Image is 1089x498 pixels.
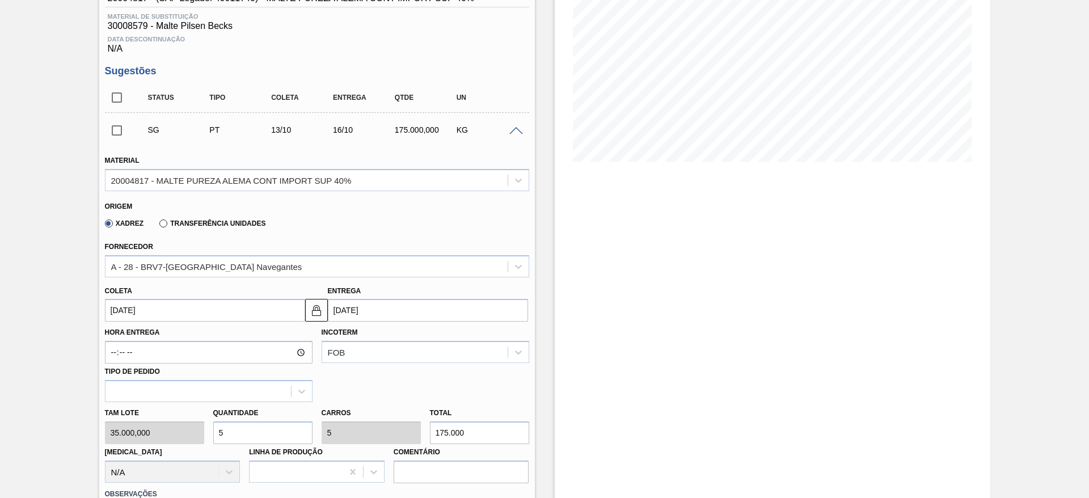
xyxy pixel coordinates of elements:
label: Entrega [328,287,361,295]
label: [MEDICAL_DATA] [105,448,162,456]
div: Entrega [330,94,399,102]
div: UN [454,94,522,102]
span: Material de Substituição [108,13,526,20]
div: Tipo [206,94,275,102]
div: 20004817 - MALTE PUREZA ALEMA CONT IMPORT SUP 40% [111,175,352,185]
div: FOB [328,348,345,357]
div: 175.000,000 [392,125,461,134]
div: Status [145,94,214,102]
label: Transferência Unidades [159,220,265,227]
input: dd/mm/yyyy [105,299,305,322]
div: KG [454,125,522,134]
label: Fornecedor [105,243,153,251]
label: Xadrez [105,220,144,227]
label: Coleta [105,287,132,295]
label: Material [105,157,140,164]
span: Data Descontinuação [108,36,526,43]
label: Quantidade [213,409,259,417]
div: N/A [105,31,529,54]
div: A - 28 - BRV7-[GEOGRAPHIC_DATA] Navegantes [111,261,302,271]
div: 13/10/2025 [268,125,337,134]
div: Qtde [392,94,461,102]
div: Sugestão Criada [145,125,214,134]
div: 16/10/2025 [330,125,399,134]
label: Total [430,409,452,417]
h3: Sugestões [105,65,529,77]
img: locked [310,303,323,317]
button: locked [305,299,328,322]
label: Origem [105,202,133,210]
input: dd/mm/yyyy [328,299,528,322]
label: Tam lote [105,405,204,421]
label: Linha de Produção [249,448,323,456]
label: Incoterm [322,328,358,336]
span: 30008579 - Malte Pilsen Becks [108,21,526,31]
label: Carros [322,409,351,417]
div: Pedido de Transferência [206,125,275,134]
label: Tipo de pedido [105,368,160,375]
label: Comentário [394,444,529,461]
div: Coleta [268,94,337,102]
label: Hora Entrega [105,324,313,341]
